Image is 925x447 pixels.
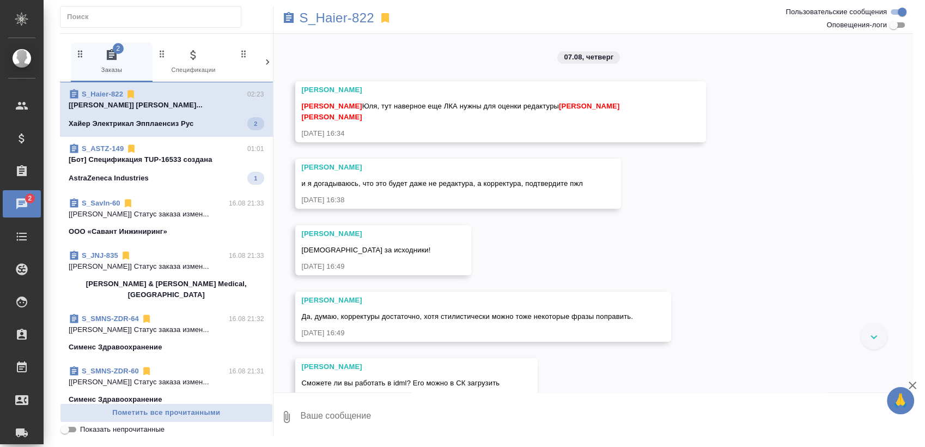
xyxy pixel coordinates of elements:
[82,251,118,259] a: S_JNJ-835
[69,154,264,165] p: [Бот] Спецификация TUP-16533 создана
[82,199,120,207] a: S_SavIn-60
[302,113,362,121] span: [PERSON_NAME]
[113,43,124,54] span: 2
[891,389,910,412] span: 🙏
[302,261,434,272] div: [DATE] 16:49
[125,89,136,100] svg: Отписаться
[60,137,273,191] div: S_ASTZ-14901:01[Бот] Спецификация TUP-16533 созданаAstraZeneca Industries1
[229,250,264,261] p: 16.08 21:33
[69,173,149,184] p: AstraZeneca Industries
[69,118,193,129] p: Хайер Электрикал Эпплаенсиз Рус
[69,209,264,220] p: [[PERSON_NAME]] Статус заказа измен...
[60,191,273,244] div: S_SavIn-6016.08 21:33[[PERSON_NAME]] Статус заказа измен...ООО «Савант Инжиниринг»
[123,198,133,209] svg: Отписаться
[302,102,362,110] span: [PERSON_NAME]
[302,128,668,139] div: [DATE] 16:34
[75,49,148,75] span: Заказы
[69,279,264,300] p: [PERSON_NAME] & [PERSON_NAME] Medical, [GEOGRAPHIC_DATA]
[69,324,264,335] p: [[PERSON_NAME]] Статус заказа измен...
[229,198,264,209] p: 16.08 21:33
[60,82,273,137] div: S_Haier-82202:23[[PERSON_NAME]] [PERSON_NAME]...Хайер Электрикал Эпплаенсиз Рус2
[69,342,162,353] p: Сименс Здравоохранение
[141,366,152,377] svg: Отписаться
[302,162,583,173] div: [PERSON_NAME]
[75,49,86,59] svg: Зажми и перетащи, чтобы поменять порядок вкладок
[302,102,622,121] span: Юля, тут наверное еще ЛКА нужны для оценки редактуры
[80,424,165,435] span: Показать непрочитанные
[564,52,613,63] p: 07.08, четверг
[60,403,273,422] button: Пометить все прочитанными
[302,84,668,95] div: [PERSON_NAME]
[82,90,123,98] a: S_Haier-822
[157,49,230,75] span: Спецификации
[82,315,139,323] a: S_SMNS-ZDR-64
[120,250,131,261] svg: Отписаться
[302,379,500,387] span: Сможете ли вы работать в idml? Его можно в СК загрузить
[60,307,273,359] div: S_SMNS-ZDR-6416.08 21:32[[PERSON_NAME]] Статус заказа измен...Сименс Здравоохранение
[69,261,264,272] p: [[PERSON_NAME]] Статус заказа измен...
[60,244,273,307] div: S_JNJ-83516.08 21:33[[PERSON_NAME]] Статус заказа измен...[PERSON_NAME] & [PERSON_NAME] Medical, ...
[69,226,167,237] p: ООО «Савант Инжиниринг»
[887,387,914,414] button: 🙏
[157,49,167,59] svg: Зажми и перетащи, чтобы поменять порядок вкладок
[69,394,162,405] p: Сименс Здравоохранение
[229,313,264,324] p: 16.08 21:32
[239,49,312,75] span: Клиенты
[302,295,633,306] div: [PERSON_NAME]
[302,246,431,254] span: [DEMOGRAPHIC_DATA] за исходники!
[3,190,41,218] a: 2
[247,143,264,154] p: 01:01
[302,361,500,372] div: [PERSON_NAME]
[302,195,583,206] div: [DATE] 16:38
[67,9,241,25] input: Поиск
[60,359,273,412] div: S_SMNS-ZDR-6016.08 21:31[[PERSON_NAME]] Статус заказа измен...Сименс Здравоохранение
[302,179,583,188] span: и я догадываюсь, что это будет даже не редактура, а корректура, подтвердите пжл
[826,20,887,31] span: Оповещения-логи
[66,407,267,419] span: Пометить все прочитанными
[302,312,633,321] span: Да, думаю, корректуры достаточно, хотя стилистически можно тоже некоторые фразы поправить.
[141,313,152,324] svg: Отписаться
[247,173,264,184] span: 1
[302,228,434,239] div: [PERSON_NAME]
[247,89,264,100] p: 02:23
[239,49,249,59] svg: Зажми и перетащи, чтобы поменять порядок вкладок
[69,100,264,111] p: [[PERSON_NAME]] [PERSON_NAME]...
[21,193,38,204] span: 2
[82,367,139,375] a: S_SMNS-ZDR-60
[126,143,137,154] svg: Отписаться
[302,328,633,339] div: [DATE] 16:49
[559,102,619,110] span: [PERSON_NAME]
[229,366,264,377] p: 16.08 21:31
[786,7,887,17] span: Пользовательские сообщения
[247,118,264,129] span: 2
[69,377,264,388] p: [[PERSON_NAME]] Статус заказа измен...
[82,144,124,153] a: S_ASTZ-149
[300,13,374,23] a: S_Haier-822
